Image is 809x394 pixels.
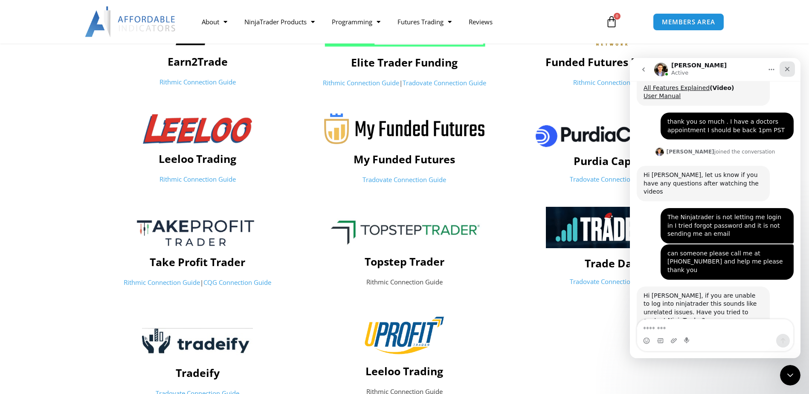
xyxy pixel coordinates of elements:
a: About [193,12,236,32]
img: Leeloologo-1-1-1024x278-1-300x81 | Affordable Indicators – NinjaTrader [143,114,252,144]
a: Tradovate Connection Guide [403,78,486,87]
p: | [305,77,504,89]
h4: Elite Trader Funding [305,56,504,69]
h4: Tradeify [99,366,297,379]
a: Rithmic Connection Guide [124,278,200,287]
p: | [99,277,297,289]
h4: Trade Day [512,257,710,269]
a: Futures Trading [389,12,460,32]
a: CQG Connection Guide [203,278,271,287]
img: Screenshot-2023-01-23-at-24648-PM | Affordable Indicators – NinjaTrader [117,206,278,257]
iframe: Intercom live chat [780,365,800,385]
a: Rithmic Connection Guide [159,175,236,183]
img: pc | Affordable Indicators – NinjaTrader [528,114,695,156]
a: Reviews [460,12,501,32]
h4: Earn2Trade [99,55,297,68]
a: NinjaTrader Products [236,12,323,32]
h4: Topstep Trader [305,255,504,268]
img: LogoAI | Affordable Indicators – NinjaTrader [85,6,177,37]
a: Tradovate Connection Guide [362,175,446,184]
a: 0 [593,9,630,34]
h4: Purdia Capital [512,154,710,167]
h4: My Funded Futures [305,153,504,165]
h4: Leeloo Trading [305,365,504,377]
a: Rithmic Connection Guide [323,78,399,87]
a: Tradovate Connection Guide [570,277,653,286]
h4: Leeloo Trading [99,152,297,165]
a: Rithmic Connection Guide [573,78,650,87]
nav: Menu [193,12,596,32]
h4: Funded Futures Network [512,55,710,68]
img: TopStepTrader-Review-1 | Affordable Indicators – NinjaTrader [321,213,488,246]
img: Myfundedfutures-logo-22 | Affordable Indicators – NinjaTrader [324,113,485,144]
a: MEMBERS AREA [653,13,724,31]
a: Tradovate Connection Guide [570,175,653,183]
img: uprofittrader-logo-square-640w | Affordable Indicators – NinjaTrader [364,315,445,356]
a: Rithmic Connection Guide [159,78,236,86]
span: 0 [614,13,621,20]
h4: Take Profit Trader [99,255,297,268]
img: Screenshot 2025-01-06 145633 | Affordable Indicators – NinjaTrader [546,207,677,248]
span: MEMBERS AREA [662,19,715,25]
a: Programming [323,12,389,32]
img: Tradeify | Affordable Indicators – NinjaTrader [142,327,253,358]
p: Rithmic Connection Guide [305,276,504,288]
iframe: Intercom live chat [630,58,800,358]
